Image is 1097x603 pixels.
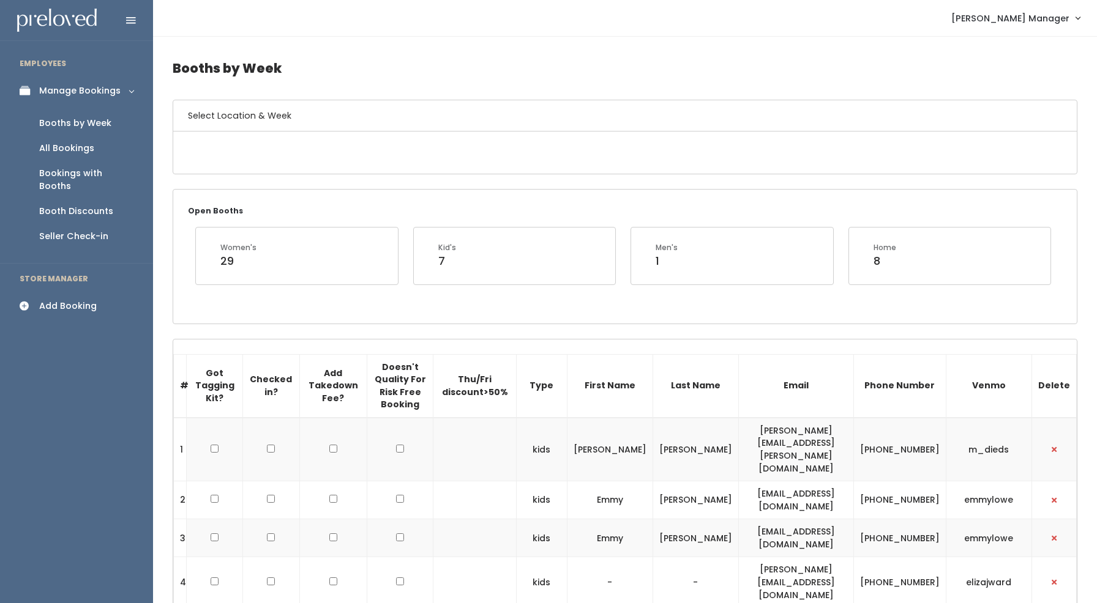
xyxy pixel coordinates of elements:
small: Open Booths [188,205,243,216]
td: [EMAIL_ADDRESS][DOMAIN_NAME] [738,519,853,557]
td: [PERSON_NAME] [653,481,738,519]
th: Checked in? [243,354,300,418]
th: Doesn't Quality For Risk Free Booking [367,354,433,418]
div: Kid's [438,242,456,253]
div: Add Booking [39,300,97,313]
th: Type [516,354,567,418]
td: [PERSON_NAME] [653,519,738,557]
th: First Name [567,354,653,418]
div: All Bookings [39,142,94,155]
td: kids [516,418,567,481]
td: [EMAIL_ADDRESS][DOMAIN_NAME] [738,481,853,519]
img: preloved logo [17,9,97,32]
th: Delete [1031,354,1076,418]
div: Booths by Week [39,117,111,130]
div: Men's [656,242,678,253]
div: 29 [220,253,256,269]
td: 1 [174,418,187,481]
td: [PERSON_NAME][EMAIL_ADDRESS][PERSON_NAME][DOMAIN_NAME] [738,418,853,481]
span: [PERSON_NAME] Manager [951,12,1069,25]
td: [PERSON_NAME] [653,418,738,481]
div: 8 [874,253,896,269]
th: Add Takedown Fee? [299,354,367,418]
div: 1 [656,253,678,269]
th: Last Name [653,354,738,418]
div: Booth Discounts [39,205,113,218]
td: [PHONE_NUMBER] [853,481,946,519]
div: Home [874,242,896,253]
th: Thu/Fri discount>50% [433,354,516,418]
div: Seller Check-in [39,230,108,243]
th: Phone Number [853,354,946,418]
td: kids [516,519,567,557]
td: emmylowe [946,481,1031,519]
h6: Select Location & Week [173,100,1077,131]
th: # [174,354,187,418]
td: [PERSON_NAME] [567,418,653,481]
td: kids [516,481,567,519]
td: Emmy [567,519,653,557]
th: Got Tagging Kit? [187,354,243,418]
div: Women's [220,242,256,253]
td: [PHONE_NUMBER] [853,418,946,481]
td: [PHONE_NUMBER] [853,519,946,557]
th: Email [738,354,853,418]
td: m_dieds [946,418,1031,481]
td: Emmy [567,481,653,519]
div: Manage Bookings [39,84,121,97]
a: [PERSON_NAME] Manager [939,5,1092,31]
td: 3 [174,519,187,557]
div: 7 [438,253,456,269]
td: 2 [174,481,187,519]
th: Venmo [946,354,1031,418]
td: emmylowe [946,519,1031,557]
div: Bookings with Booths [39,167,133,193]
h4: Booths by Week [173,51,1077,85]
